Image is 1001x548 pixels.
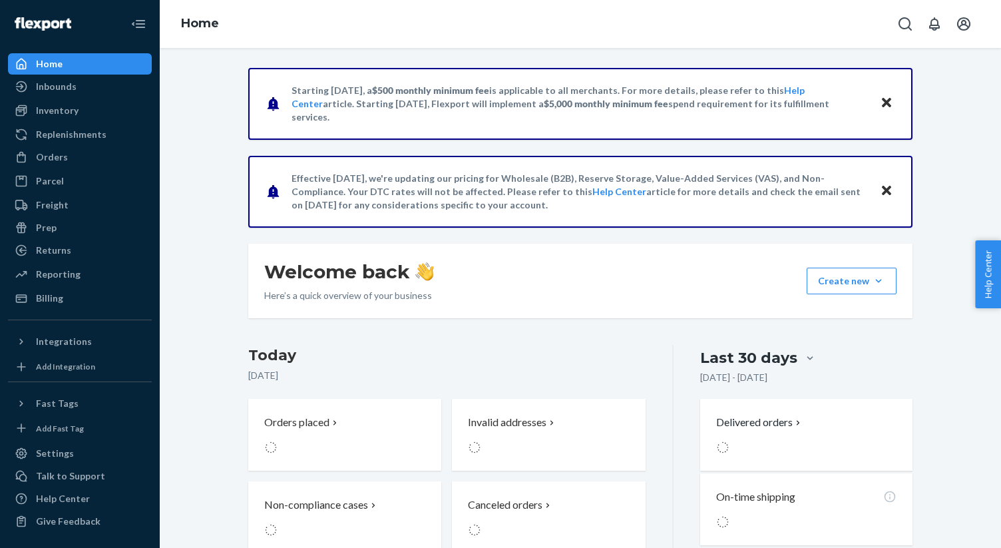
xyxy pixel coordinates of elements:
[248,369,646,382] p: [DATE]
[36,150,68,164] div: Orders
[8,331,152,352] button: Integrations
[878,94,895,113] button: Close
[8,393,152,414] button: Fast Tags
[36,361,95,372] div: Add Integration
[36,244,71,257] div: Returns
[8,100,152,121] a: Inventory
[125,11,152,37] button: Close Navigation
[36,80,77,93] div: Inbounds
[8,488,152,509] a: Help Center
[248,345,646,366] h3: Today
[716,489,795,505] p: On-time shipping
[807,268,897,294] button: Create new
[36,128,106,141] div: Replenishments
[36,397,79,410] div: Fast Tags
[700,371,767,384] p: [DATE] - [DATE]
[8,288,152,309] a: Billing
[8,170,152,192] a: Parcel
[36,292,63,305] div: Billing
[372,85,489,96] span: $500 monthly minimum fee
[921,11,948,37] button: Open notifications
[468,497,542,513] p: Canceled orders
[15,17,71,31] img: Flexport logo
[8,124,152,145] a: Replenishments
[292,84,867,124] p: Starting [DATE], a is applicable to all merchants. For more details, please refer to this article...
[975,240,1001,308] button: Help Center
[468,415,546,430] p: Invalid addresses
[592,186,646,197] a: Help Center
[544,98,668,109] span: $5,000 monthly minimum fee
[264,415,329,430] p: Orders placed
[892,11,918,37] button: Open Search Box
[170,5,230,43] ol: breadcrumbs
[950,11,977,37] button: Open account menu
[264,289,434,302] p: Here’s a quick overview of your business
[248,399,441,471] button: Orders placed
[36,221,57,234] div: Prep
[8,419,152,438] a: Add Fast Tag
[700,348,797,368] div: Last 30 days
[8,264,152,285] a: Reporting
[878,182,895,201] button: Close
[264,497,368,513] p: Non-compliance cases
[292,172,867,212] p: Effective [DATE], we're updating our pricing for Wholesale (B2B), Reserve Storage, Value-Added Se...
[36,268,81,281] div: Reporting
[452,399,645,471] button: Invalid addresses
[8,511,152,532] button: Give Feedback
[8,358,152,376] a: Add Integration
[8,194,152,216] a: Freight
[8,53,152,75] a: Home
[36,57,63,71] div: Home
[36,423,84,434] div: Add Fast Tag
[36,335,92,348] div: Integrations
[8,217,152,238] a: Prep
[8,465,152,487] a: Talk to Support
[8,443,152,464] a: Settings
[8,146,152,168] a: Orders
[264,260,434,284] h1: Welcome back
[36,447,74,460] div: Settings
[8,240,152,261] a: Returns
[716,415,803,430] button: Delivered orders
[415,262,434,281] img: hand-wave emoji
[36,104,79,117] div: Inventory
[181,16,219,31] a: Home
[36,492,90,505] div: Help Center
[36,198,69,212] div: Freight
[36,174,64,188] div: Parcel
[36,515,100,528] div: Give Feedback
[8,76,152,97] a: Inbounds
[36,469,105,483] div: Talk to Support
